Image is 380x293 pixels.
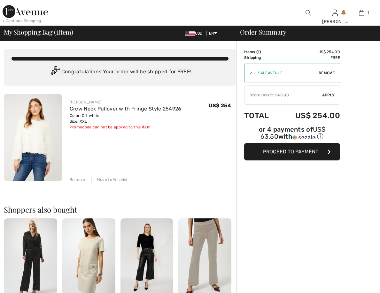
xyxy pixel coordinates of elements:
span: Remove [319,70,335,76]
img: 1ère Avenue [3,5,48,18]
div: [PERSON_NAME] [322,18,348,25]
div: [PERSON_NAME] [70,99,182,105]
div: Congratulations! Your order will be shipped for FREE! [12,66,229,78]
div: Promocode can not be applied to this item [70,124,182,130]
div: Order Summary [232,29,376,35]
td: Shipping [244,55,278,61]
span: Proceed to Payment [263,149,318,155]
img: Congratulation2.svg [49,66,61,78]
div: Color: Off white Size: XXL [70,113,182,124]
div: Move to Wishlist [91,177,128,183]
div: Remove [70,177,85,183]
input: Promo code [253,63,319,83]
div: or 4 payments of with [244,126,340,141]
td: US$ 254.00 [278,49,340,55]
div: < Continue Shopping [3,18,41,24]
img: US Dollar [185,31,195,36]
a: 1 [349,9,375,17]
span: US$ 63.50 [260,126,325,140]
div: ✔ [244,70,253,76]
td: US$ 254.00 [278,105,340,126]
img: My Bag [359,9,364,17]
a: Sign In [332,10,338,16]
span: 1 [258,50,260,54]
span: My Shopping Bag ( Item) [4,29,73,35]
img: My Info [332,9,338,17]
td: Free [278,55,340,61]
img: Crew Neck Pullover with Fringe Style 254926 [4,94,62,181]
td: Total [244,105,278,126]
img: search the website [306,9,311,17]
span: US$ 254 [209,102,231,109]
div: or 4 payments ofUS$ 63.50withSezzle Click to learn more about Sezzle [244,126,340,143]
a: Crew Neck Pullover with Fringe Style 254926 [70,106,182,112]
span: EN [209,31,217,36]
span: USD [185,31,205,36]
button: Proceed to Payment [244,143,340,160]
span: 1 [56,27,58,36]
span: 1 [368,10,369,16]
h2: Shoppers also bought [4,206,236,213]
td: Items ( ) [244,49,278,55]
span: Apply [322,92,335,98]
img: Sezzle [292,134,315,140]
div: Store Credit: 545.00 [244,92,322,98]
